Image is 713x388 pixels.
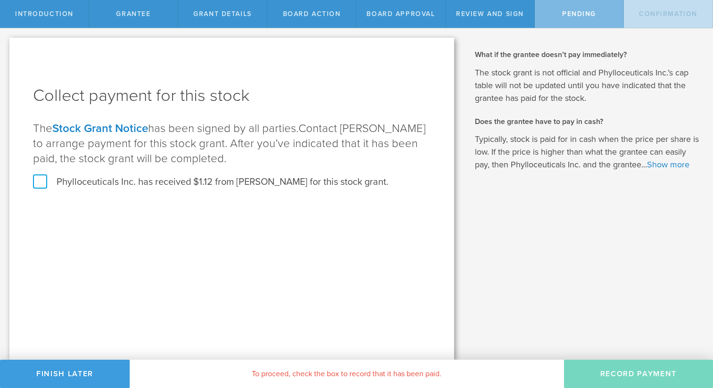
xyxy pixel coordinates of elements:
span: Board Approval [366,10,435,18]
span: To proceed, check the box to record that it has been paid. [252,369,441,379]
h2: What if the grantee doesn’t pay immediately? [475,50,699,60]
span: Introduction [15,10,74,18]
iframe: Chat Widget [666,314,713,360]
h1: Collect payment for this stock [33,84,431,107]
a: Show more [647,159,689,170]
span: Grantee [116,10,150,18]
p: The stock grant is not official and Phylloceuticals Inc.’s cap table will not be updated until yo... [475,66,699,105]
a: Stock Grant Notice [52,122,148,135]
span: Board Action [283,10,341,18]
span: Review and Sign [456,10,524,18]
span: Confirmation [639,10,697,18]
span: Contact [PERSON_NAME] to arrange payment for this stock grant. After you’ve indicated that it has... [33,122,425,165]
label: Phylloceuticals Inc. has received $1.12 from [PERSON_NAME] for this stock grant. [33,176,389,188]
p: The has been signed by all parties. [33,121,431,166]
span: Grant Details [193,10,252,18]
p: Typically, stock is paid for in cash when the price per share is low. If the price is higher than... [475,133,699,171]
h2: Does the grantee have to pay in cash? [475,116,699,127]
button: Record Payment [564,360,713,388]
span: Pending [562,10,596,18]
